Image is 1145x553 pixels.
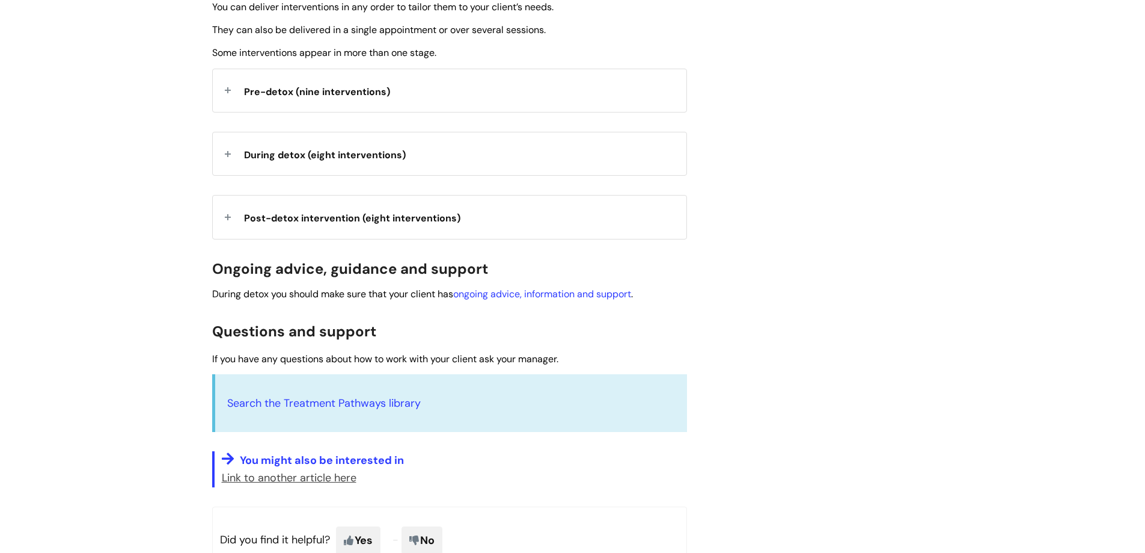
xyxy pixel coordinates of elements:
[212,259,488,278] span: Ongoing advice, guidance and support
[240,453,404,468] span: You might also be interested in
[212,322,376,341] span: Questions and support
[212,288,633,300] span: During detox you should make sure that your client has .
[244,212,460,224] span: Post-detox intervention (eight interventions)
[212,1,554,13] span: You can deliver interventions in any order to tailor them to your client’s needs.
[227,396,421,410] a: Search the Treatment Pathways library
[244,85,390,98] span: Pre-detox (nine interventions)
[222,471,356,485] u: Link to another article here
[212,46,436,59] span: Some interventions appear in more than one stage.
[244,149,406,161] span: During detox (eight interventions)
[212,353,558,365] span: If you have any questions about how to work with your client ask your manager.
[453,288,631,300] a: ongoing advice, information and support
[212,23,546,36] span: They can also be delivered in a single appointment or over several sessions.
